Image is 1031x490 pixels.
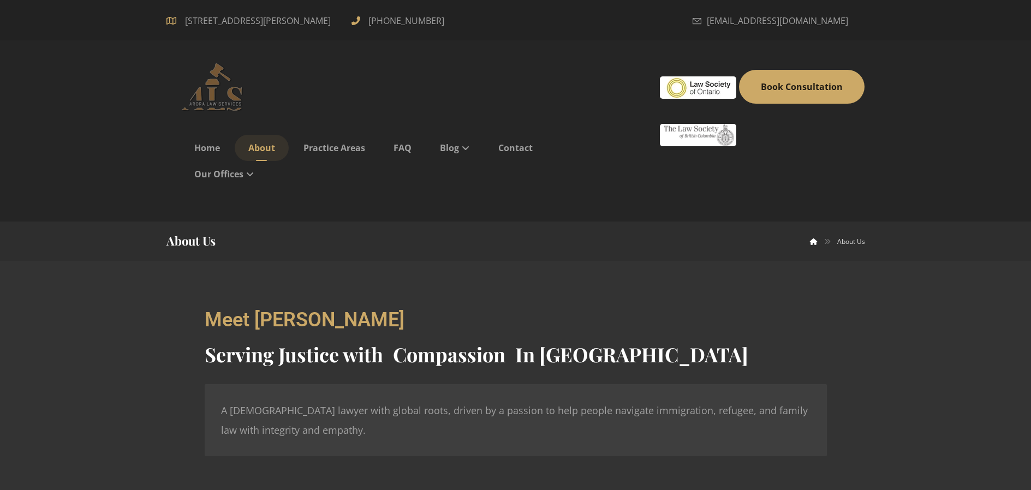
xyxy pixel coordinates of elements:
[194,142,220,154] span: Home
[810,237,818,246] a: Arora Law Services
[221,401,811,440] p: A [DEMOGRAPHIC_DATA] lawyer with global roots, driven by a passion to help people navigate immigr...
[660,76,736,99] img: #
[707,12,848,29] span: [EMAIL_ADDRESS][DOMAIN_NAME]
[205,310,827,330] h2: Meet [PERSON_NAME]
[303,142,365,154] span: Practice Areas
[181,12,335,29] span: [STREET_ADDRESS][PERSON_NAME]
[761,81,843,93] span: Book Consultation
[166,62,265,111] a: Advocate (IN) | Barrister (CA) | Solicitor | Notary Public
[485,135,546,161] a: Contact
[393,340,505,368] b: Compassion
[498,142,533,154] span: Contact
[366,12,447,29] span: [PHONE_NUMBER]
[515,341,748,367] span: In [GEOGRAPHIC_DATA]
[166,14,335,26] a: [STREET_ADDRESS][PERSON_NAME]
[181,161,268,187] a: Our Offices
[235,135,289,161] a: About
[205,341,383,367] span: Serving Justice with
[351,14,447,26] a: [PHONE_NUMBER]
[248,142,275,154] span: About
[440,142,459,154] span: Blog
[380,135,425,161] a: FAQ
[739,70,865,104] a: Book Consultation
[394,142,412,154] span: FAQ
[166,232,216,249] h1: About Us
[290,135,379,161] a: Practice Areas
[166,62,265,111] img: Arora Law Services
[181,135,234,161] a: Home
[194,168,243,180] span: Our Offices
[660,124,736,146] img: #
[426,135,484,161] a: Blog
